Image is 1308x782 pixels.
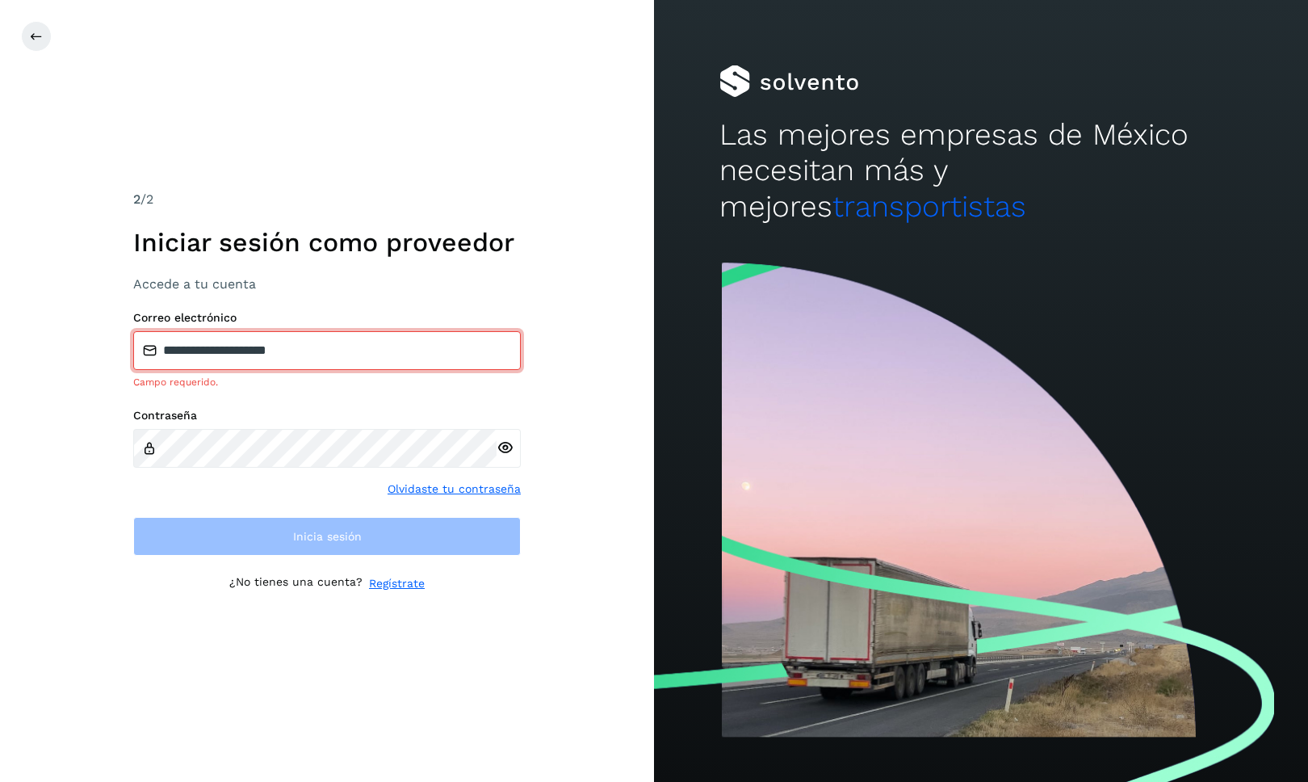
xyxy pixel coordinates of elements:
[229,575,363,592] p: ¿No tienes una cuenta?
[832,189,1026,224] span: transportistas
[133,190,521,209] div: /2
[133,191,140,207] span: 2
[133,375,521,389] div: Campo requerido.
[293,531,362,542] span: Inicia sesión
[369,575,425,592] a: Regístrate
[133,409,521,423] label: Contraseña
[133,276,521,292] h3: Accede a tu cuenta
[388,481,521,498] a: Olvidaste tu contraseña
[719,117,1243,225] h2: Las mejores empresas de México necesitan más y mejores
[133,227,521,258] h1: Iniciar sesión como proveedor
[133,517,521,556] button: Inicia sesión
[133,311,521,325] label: Correo electrónico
